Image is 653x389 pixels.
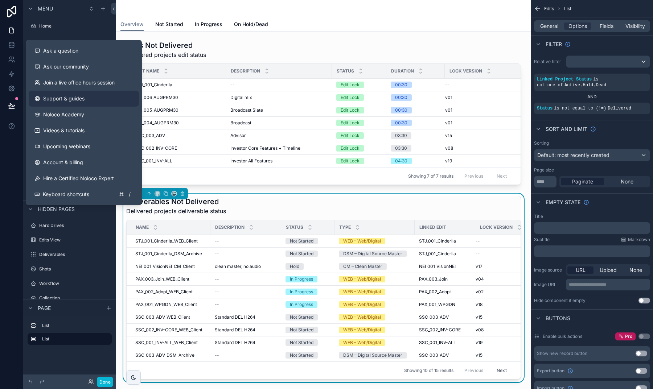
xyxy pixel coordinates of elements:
span: , [580,83,583,88]
a: In Progress [286,276,330,282]
label: Sorting [534,140,549,146]
div: In Progress [290,276,313,282]
div: Not Started [290,327,313,333]
a: STJ_001_Cinderlla_WEB_Client [135,238,206,244]
a: clean master, no audio [215,264,277,269]
div: WEB – Web/Digital [343,327,381,333]
div: WEB – Web/Digital [343,314,381,320]
a: Hold [286,263,330,270]
a: SSC_003_ADV [419,352,471,358]
span: Linked Project Status [537,77,592,82]
label: Title [534,214,543,219]
a: PAX_002_Adopt [419,289,471,295]
span: None [629,266,642,274]
div: DSM – Digital Source Master [343,251,402,257]
span: PAX_001_WPGDN_WEB_Client [135,302,197,307]
a: PAX_001_WPGDN [419,302,471,307]
a: WEB – Web/Digital [339,327,410,333]
span: is not equal to (!=) [554,106,606,111]
a: v08 [476,327,521,333]
a: On Hold/Dead [234,18,268,32]
a: WEB – Web/Digital [339,289,410,295]
button: Keyboard shortcuts/ [29,186,139,202]
a: -- [215,276,277,282]
span: v17 [476,264,482,269]
div: Not Started [290,238,313,244]
span: Standard DEL H264 [215,340,255,345]
span: Overview [120,21,144,28]
div: In Progress [290,289,313,295]
a: Not Started [286,251,330,257]
span: v04 [476,276,484,282]
a: STJ_001_Cinderlla [419,238,471,244]
span: -- [215,289,219,295]
a: Upcoming webinars [29,138,139,154]
a: NEI_001_VisionNEI_CM_Client [135,264,206,269]
span: Showing 10 of 15 results [404,368,453,373]
a: Edits View [28,234,112,246]
span: STJ_001_Cinderlla [419,251,456,257]
span: List [564,6,571,12]
a: STJ_001_Cinderlla [419,251,471,257]
a: In Progress [286,301,330,308]
div: Show new record button [537,351,587,356]
div: AND [534,94,650,100]
span: Description [231,68,260,74]
label: Shots [39,266,110,272]
a: Workflow [28,278,112,289]
a: Markdown [621,237,650,243]
a: SSC_002_INV-CORE_WEB_Client [135,327,206,333]
label: Home [39,23,110,29]
span: Markdown [628,237,650,243]
label: Image source [534,267,563,273]
a: Shots [28,263,112,275]
button: Ask a question [29,43,139,59]
span: STJ_001_Cinderlla_WEB_Client [135,238,198,244]
label: Edits View [39,237,110,243]
span: Description [215,224,245,230]
a: CM – Clean Master [339,263,410,270]
a: Noloco Academy [29,107,139,123]
a: Not Started [286,314,330,320]
span: Options [568,22,587,30]
a: WEB – Web/Digital [339,339,410,346]
button: Done [97,377,113,387]
span: SSC_003_ADV [419,352,449,358]
div: WEB – Web/Digital [343,301,381,308]
span: Fields [600,22,613,30]
div: Not Started [290,339,313,346]
span: PAX_003_Join_WEB_Client [135,276,189,282]
span: Delivered [608,106,631,111]
label: List [42,323,109,328]
a: SSC_003_ADV [419,314,471,320]
span: Not Started [155,21,183,28]
span: Upcoming webinars [43,143,90,150]
span: NEI_001_VisionNEI_CM_Client [135,264,195,269]
button: Next [492,365,512,376]
label: Deliverables [39,252,110,257]
label: Page size [534,167,554,173]
span: -- [215,276,219,282]
span: PAX_001_WPGDN [419,302,455,307]
a: v19 [476,340,521,345]
a: Hard Drives [28,220,112,231]
span: Default: most recently created [537,152,609,158]
div: scrollable content [566,279,650,290]
a: WEB – Web/Digital [339,238,410,244]
a: Not Started [155,18,183,32]
a: Not Started [286,339,330,346]
span: Standard DEL H264 [215,327,255,333]
a: WEB – Web/Digital [339,314,410,320]
span: Visibility [625,22,645,30]
label: Subtitle [534,237,550,243]
a: DSM – Digital Source Master [339,352,410,359]
span: v08 [476,327,484,333]
span: PAX_002_Adopt_WEB_Client [135,289,193,295]
div: scrollable content [534,245,650,257]
a: PAX_002_Adopt_WEB_Client [135,289,206,295]
label: Relative filter [534,59,563,65]
a: Standard DEL H264 [215,340,277,345]
span: Type [339,224,351,230]
a: PAX_003_Join [419,276,471,282]
span: SSC_003_ADV_WEB_Client [135,314,190,320]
